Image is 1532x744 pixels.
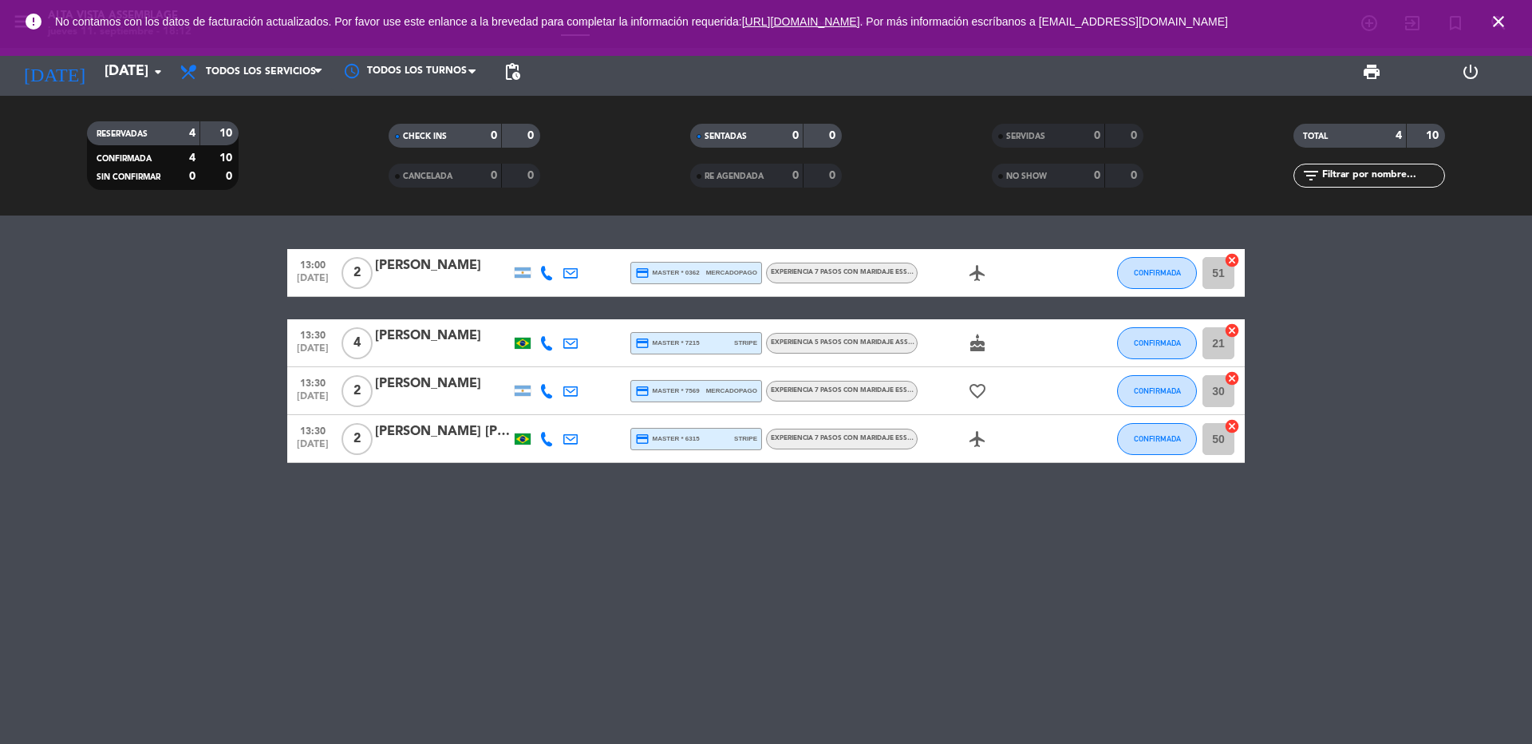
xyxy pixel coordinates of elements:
button: CONFIRMADA [1117,423,1197,455]
i: cake [968,334,987,353]
span: TOTAL [1303,133,1328,140]
strong: 0 [829,130,839,141]
strong: 4 [189,152,195,164]
span: RE AGENDADA [705,172,764,180]
i: airplanemode_active [968,263,987,283]
strong: 4 [189,128,195,139]
strong: 0 [1131,170,1140,181]
strong: 0 [1094,130,1100,141]
span: [DATE] [293,439,333,457]
span: [DATE] [293,391,333,410]
span: mercadopago [706,267,757,278]
span: CONFIRMADA [1134,434,1181,443]
span: 2 [342,257,373,289]
span: pending_actions [503,62,522,81]
span: Todos los servicios [206,66,316,77]
i: filter_list [1301,166,1321,185]
strong: 10 [219,152,235,164]
i: credit_card [635,266,650,280]
div: LOG OUT [1421,48,1520,96]
span: stripe [734,433,757,444]
span: master * 0362 [635,266,700,280]
span: Experiencia 7 pasos con maridaje Essence [771,387,925,394]
i: [DATE] [12,54,97,89]
span: CANCELADA [403,172,452,180]
i: credit_card [635,384,650,398]
span: SENTADAS [705,133,747,140]
i: close [1489,12,1508,31]
span: CONFIRMADA [97,155,152,163]
input: Filtrar por nombre... [1321,167,1444,184]
span: [DATE] [293,343,333,362]
span: CHECK INS [403,133,447,140]
strong: 0 [792,130,799,141]
strong: 0 [792,170,799,181]
a: [URL][DOMAIN_NAME] [742,15,860,28]
strong: 10 [219,128,235,139]
span: Experiencia 7 pasos con maridaje Essence [771,269,925,275]
strong: 0 [226,171,235,182]
i: power_settings_new [1461,62,1480,81]
span: 13:30 [293,421,333,439]
i: error [24,12,43,31]
strong: 0 [491,130,497,141]
strong: 10 [1426,130,1442,141]
span: SERVIDAS [1006,133,1045,140]
strong: 0 [1131,130,1140,141]
button: CONFIRMADA [1117,375,1197,407]
span: 13:30 [293,325,333,343]
i: cancel [1224,370,1240,386]
span: master * 7215 [635,336,700,350]
span: 13:30 [293,373,333,391]
span: 2 [342,423,373,455]
div: [PERSON_NAME] [PERSON_NAME] [375,421,511,442]
i: credit_card [635,432,650,446]
button: CONFIRMADA [1117,327,1197,359]
strong: 0 [829,170,839,181]
div: [PERSON_NAME] [375,326,511,346]
span: CONFIRMADA [1134,268,1181,277]
div: [PERSON_NAME] [375,255,511,276]
span: Experiencia 5 pasos con maridaje Assemblage [771,339,939,346]
span: 2 [342,375,373,407]
span: No contamos con los datos de facturación actualizados. Por favor use este enlance a la brevedad p... [55,15,1228,28]
span: [DATE] [293,273,333,291]
a: . Por más información escríbanos a [EMAIL_ADDRESS][DOMAIN_NAME] [860,15,1228,28]
span: master * 6315 [635,432,700,446]
i: credit_card [635,336,650,350]
span: Experiencia 7 pasos con maridaje Essence [771,435,925,441]
span: mercadopago [706,386,757,396]
strong: 0 [189,171,195,182]
i: cancel [1224,323,1240,338]
i: arrow_drop_down [148,62,168,81]
strong: 4 [1396,130,1402,141]
i: cancel [1224,252,1240,268]
strong: 0 [527,170,537,181]
button: CONFIRMADA [1117,257,1197,289]
strong: 0 [527,130,537,141]
span: master * 7569 [635,384,700,398]
span: RESERVADAS [97,130,148,138]
div: [PERSON_NAME] [375,374,511,394]
span: CONFIRMADA [1134,338,1181,347]
span: NO SHOW [1006,172,1047,180]
i: airplanemode_active [968,429,987,449]
span: SIN CONFIRMAR [97,173,160,181]
span: 13:00 [293,255,333,273]
i: cancel [1224,418,1240,434]
span: CONFIRMADA [1134,386,1181,395]
strong: 0 [491,170,497,181]
i: favorite_border [968,382,987,401]
span: stripe [734,338,757,348]
span: 4 [342,327,373,359]
span: print [1362,62,1381,81]
strong: 0 [1094,170,1100,181]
